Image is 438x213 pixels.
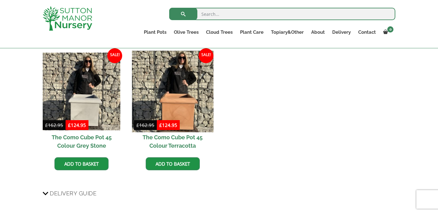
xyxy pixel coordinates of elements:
a: Add to basket: “The Como Cube Pot 45 Colour Terracotta” [146,157,200,170]
a: Cloud Trees [202,28,236,37]
a: Sale! The Como Cube Pot 45 Colour Grey Stone [43,53,120,153]
span: £ [68,122,71,128]
h2: The Como Cube Pot 45 Colour Grey Stone [43,130,120,153]
a: 0 [380,28,395,37]
span: Sale! [199,48,213,63]
span: Sale! [107,48,122,63]
a: Delivery [328,28,354,37]
a: Plant Care [236,28,267,37]
input: Search... [169,8,395,20]
a: Add to basket: “The Como Cube Pot 45 Colour Grey Stone” [54,157,109,170]
img: logo [43,6,92,31]
span: 0 [387,26,393,33]
h2: The Como Cube Pot 45 Colour Terracotta [134,130,212,153]
span: £ [45,122,48,128]
a: Sale! The Como Cube Pot 45 Colour Terracotta [134,53,212,153]
bdi: 162.95 [136,122,154,128]
span: £ [136,122,139,128]
a: Plant Pots [140,28,170,37]
a: About [307,28,328,37]
img: The Como Cube Pot 45 Colour Terracotta [132,50,213,132]
a: Olive Trees [170,28,202,37]
a: Topiary&Other [267,28,307,37]
img: The Como Cube Pot 45 Colour Grey Stone [43,53,120,130]
bdi: 124.95 [159,122,177,128]
bdi: 162.95 [45,122,63,128]
a: Contact [354,28,380,37]
bdi: 124.95 [68,122,86,128]
span: £ [159,122,162,128]
span: Delivery Guide [50,188,97,199]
